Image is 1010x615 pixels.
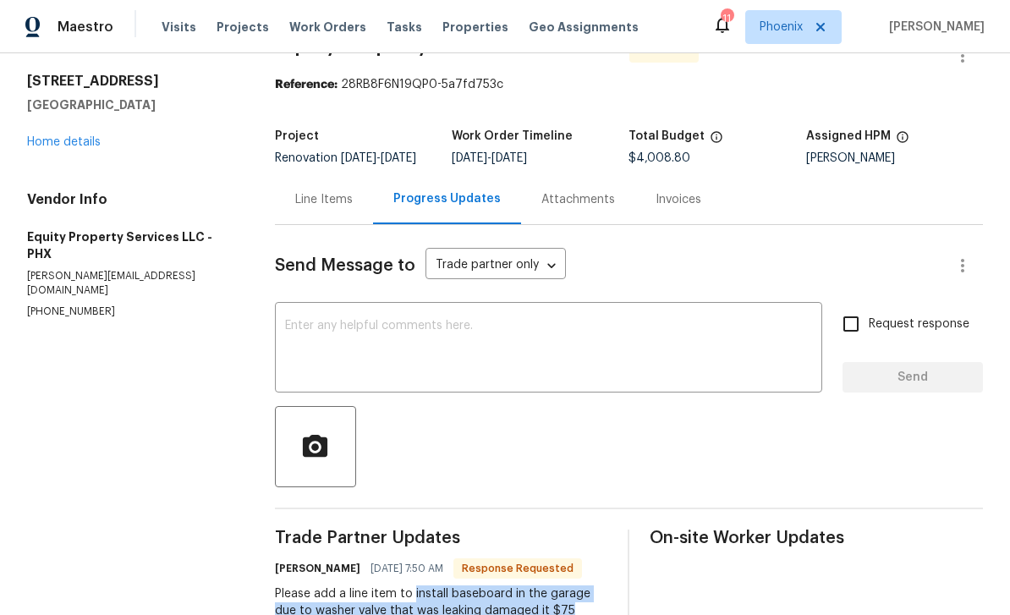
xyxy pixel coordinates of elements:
span: Work Orders [289,19,366,36]
span: $4,008.80 [629,152,690,164]
a: Home details [27,136,101,148]
h4: Vendor Info [27,191,234,208]
div: 28RB8F6N19QP0-5a7fd753c [275,76,983,93]
span: Projects [217,19,269,36]
h5: Equity Property Services LLC - PHX [27,228,234,262]
h5: Project [275,130,319,142]
span: Equity Property Services LLC - PHX [275,36,616,56]
p: [PHONE_NUMBER] [27,305,234,319]
span: [PERSON_NAME] [882,19,985,36]
div: Line Items [295,191,353,208]
span: Renovation [275,152,416,164]
div: Attachments [541,191,615,208]
span: Trade Partner Updates [275,530,608,546]
div: Invoices [656,191,701,208]
span: The total cost of line items that have been proposed by Opendoor. This sum includes line items th... [710,130,723,152]
div: 11 [721,10,733,27]
span: Tasks [387,21,422,33]
div: Trade partner only [425,252,566,280]
h5: Total Budget [629,130,705,142]
p: [PERSON_NAME][EMAIL_ADDRESS][DOMAIN_NAME] [27,269,234,298]
span: Maestro [58,19,113,36]
h6: [PERSON_NAME] [275,560,360,577]
span: Phoenix [760,19,803,36]
span: [DATE] 7:50 AM [371,560,443,577]
span: [DATE] [491,152,527,164]
span: The hpm assigned to this work order. [896,130,909,152]
span: - [452,152,527,164]
h2: [STREET_ADDRESS] [27,73,234,90]
div: Progress Updates [393,190,501,207]
span: [DATE] [381,152,416,164]
span: On-site Worker Updates [650,530,983,546]
span: [DATE] [341,152,376,164]
div: [PERSON_NAME] [806,152,983,164]
span: - [341,152,416,164]
span: Properties [442,19,508,36]
span: Geo Assignments [529,19,639,36]
span: Response Requested [455,560,580,577]
b: Reference: [275,79,338,91]
span: Visits [162,19,196,36]
span: [DATE] [452,152,487,164]
span: Send Message to [275,257,415,274]
h5: Work Order Timeline [452,130,573,142]
span: Request response [869,316,969,333]
h5: [GEOGRAPHIC_DATA] [27,96,234,113]
h5: Assigned HPM [806,130,891,142]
